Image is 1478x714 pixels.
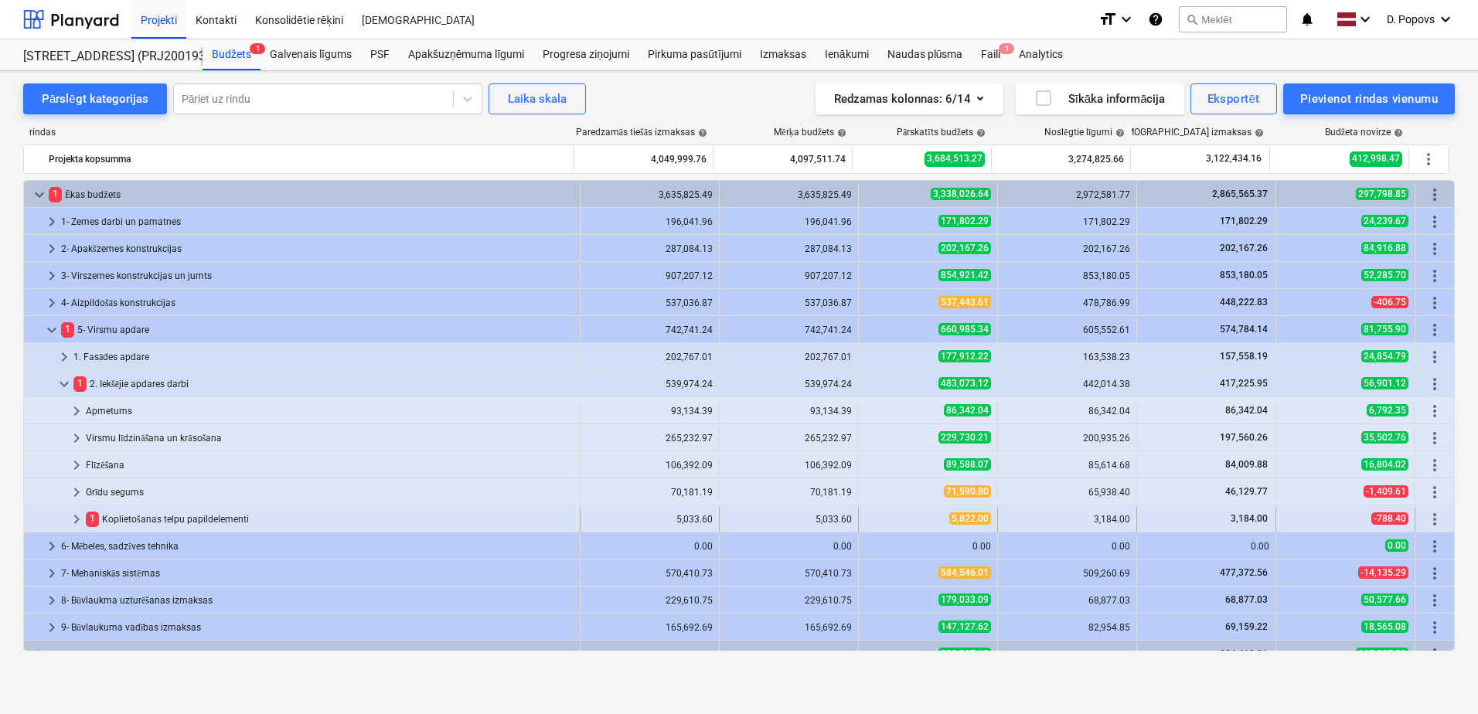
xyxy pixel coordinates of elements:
div: 6- Mēbeles, sadzīves tehnika [61,534,574,559]
span: Vairāk darbību [1425,510,1444,529]
span: 297,798.85 [1356,188,1408,200]
div: rindas [23,127,575,138]
span: 157,558.19 [1218,351,1269,362]
div: 442,014.38 [1004,379,1130,389]
div: Mērķa budžets [774,127,846,138]
div: 0.00 [1143,541,1269,552]
a: Progresa ziņojumi [533,39,639,70]
span: 202,167.26 [938,242,991,254]
div: 5,033.60 [587,514,713,525]
div: Common budžets [49,642,574,667]
span: keyboard_arrow_right [43,212,61,231]
span: keyboard_arrow_right [67,402,86,420]
div: Redzamas kolonnas : 6/14 [834,89,985,109]
span: 68,877.03 [1224,594,1269,605]
span: 5,822.00 [949,512,991,525]
span: keyboard_arrow_down [43,321,61,339]
div: 165,692.69 [726,622,852,633]
span: Vairāk darbību [1425,456,1444,474]
span: 69,159.22 [1224,621,1269,632]
div: 1. Fasādes apdare [73,345,574,369]
a: Analytics [1010,39,1072,70]
span: 86,342.04 [1224,405,1269,416]
iframe: Chat Widget [1401,640,1478,714]
div: 196,041.96 [587,216,713,227]
div: 4,097,511.74 [720,147,846,172]
span: 660,985.34 [938,323,991,335]
span: help [695,128,707,138]
i: keyboard_arrow_down [1436,10,1455,29]
span: 412,998.47 [1350,151,1402,166]
a: PSF [361,39,399,70]
div: 106,392.09 [726,460,852,471]
div: Virsmu līdzināšana un krāsošana [86,426,574,450]
div: [STREET_ADDRESS] (PRJ2001934) 2601941 [23,49,184,65]
span: keyboard_arrow_right [43,618,61,637]
a: Apakšuzņēmuma līgumi [399,39,533,70]
div: Budžets [203,39,261,70]
span: Vairāk darbību [1425,240,1444,258]
div: 4- Aizpildošās konstrukcijas [61,291,574,315]
span: 483,073.12 [938,377,991,389]
div: Faili [972,39,1010,70]
a: Pirkuma pasūtījumi [639,39,751,70]
div: 86,342.04 [1004,406,1130,416]
div: 3,184.00 [1004,514,1130,525]
div: Pārskatīts budžets [897,127,986,138]
div: 85,614.68 [1004,460,1130,471]
div: 229,610.75 [587,595,713,606]
div: 2- Apakšzemes konstrukcijas [61,236,574,261]
a: Budžets1 [203,39,261,70]
div: 200,935.26 [1004,433,1130,444]
span: 3,338,026.64 [931,188,991,200]
span: 1 [999,43,1014,54]
span: 3,122,434.16 [1204,152,1263,165]
span: keyboard_arrow_right [43,240,61,258]
div: 202,767.01 [726,352,852,362]
span: -406.75 [1371,296,1408,308]
span: Vairāk darbību [1425,618,1444,637]
span: Vairāk darbību [1425,537,1444,556]
span: Vairāk darbību [1425,267,1444,285]
span: Vairāk darbību [1425,185,1444,204]
div: Izmaksas [751,39,816,70]
span: keyboard_arrow_right [43,294,61,312]
span: -1,409.61 [1364,485,1408,498]
button: Pievienot rindas vienumu [1283,83,1455,114]
span: 1 [61,322,74,337]
div: 570,410.73 [587,568,713,579]
span: 16,804.02 [1361,458,1408,471]
div: 70,181.19 [726,487,852,498]
div: 539,974.24 [587,379,713,389]
span: Vairāk darbību [1425,483,1444,501]
span: 298,887.18 [938,648,991,660]
div: 4,049,999.76 [581,147,707,172]
span: 229,730.21 [938,431,991,444]
a: Galvenais līgums [261,39,361,70]
span: 171,802.29 [938,215,991,227]
span: keyboard_arrow_right [67,510,86,529]
div: Eksportēt [1207,89,1260,109]
span: 854,921.42 [938,269,991,281]
span: -14,135.29 [1358,566,1408,579]
div: Grīdu segums [86,480,574,505]
div: 3,635,825.49 [587,189,713,200]
span: Vairāk darbību [1425,402,1444,420]
div: 853,180.05 [1004,270,1130,281]
div: 68,877.03 [1004,595,1130,606]
div: 171,802.29 [1004,216,1130,227]
div: 3,274,825.66 [998,147,1124,172]
div: 5,033.60 [726,514,852,525]
span: 50,577.66 [1361,593,1408,606]
span: keyboard_arrow_right [43,591,61,610]
span: Vairāk darbību [1419,150,1438,168]
div: Ēkas budžets [49,182,574,207]
div: 196,041.96 [726,216,852,227]
span: 115,287.09 [1356,648,1408,660]
div: 93,134.39 [726,406,852,416]
span: 1 [250,43,265,54]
